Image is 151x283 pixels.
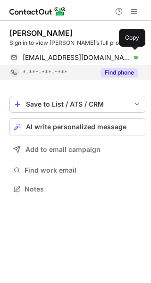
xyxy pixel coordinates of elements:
button: Notes [9,183,145,196]
span: Add to email campaign [25,146,101,153]
div: [PERSON_NAME] [9,28,73,38]
button: AI write personalized message [9,118,145,135]
img: ContactOut v5.3.10 [9,6,66,17]
button: Find work email [9,164,145,177]
span: AI write personalized message [26,123,126,131]
button: save-profile-one-click [9,96,145,113]
span: Find work email [25,166,142,175]
button: Reveal Button [101,68,138,77]
span: [EMAIL_ADDRESS][DOMAIN_NAME] [23,53,131,62]
div: Sign in to view [PERSON_NAME]’s full profile [9,39,145,47]
span: Notes [25,185,142,193]
button: Add to email campaign [9,141,145,158]
div: Save to List / ATS / CRM [26,100,129,108]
